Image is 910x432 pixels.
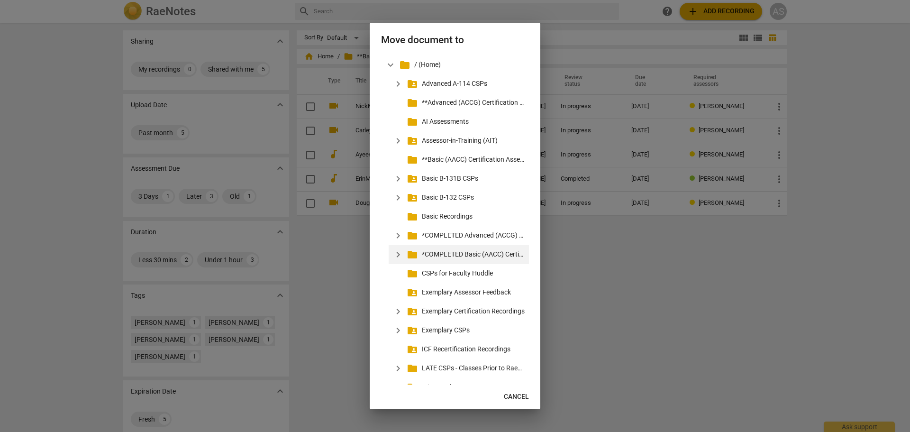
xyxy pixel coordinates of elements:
[392,325,404,336] span: expand_more
[422,249,525,259] p: *COMPLETED Basic (AACC) Certification Assessments
[422,230,525,240] p: *COMPLETED Advanced (ACCG) Certification Assessments
[407,344,418,355] span: folder_shared
[407,382,418,393] span: folder
[392,135,404,147] span: expand_more
[392,173,404,184] span: expand_more
[407,135,418,147] span: folder_shared
[422,136,525,146] p: Assessor-in-Training (AIT)
[422,79,525,89] p: Advanced A-114 CSPs
[407,325,418,336] span: folder_shared
[392,363,404,374] span: expand_more
[422,306,525,316] p: Exemplary Certification Recordings
[422,325,525,335] p: Exemplary CSPs
[392,306,404,317] span: expand_more
[407,173,418,184] span: folder_shared
[414,60,525,70] p: / (Home)
[422,98,525,108] p: **Advanced (ACCG) Certification Assessments
[392,230,404,241] span: expand_more
[407,363,418,374] span: folder
[407,116,418,128] span: folder
[407,249,418,260] span: folder
[422,193,525,202] p: Basic B-132 CSPs
[407,192,418,203] span: folder_shared
[504,392,529,402] span: Cancel
[392,382,404,393] span: expand_more
[381,34,529,46] h2: Move document to
[407,97,418,109] span: folder
[422,344,525,354] p: ICF Recertification Recordings
[422,174,525,184] p: Basic B-131B CSPs
[407,287,418,298] span: folder_shared
[392,249,404,260] span: expand_more
[422,287,525,297] p: Exemplary Assessor Feedback
[392,192,404,203] span: expand_more
[422,211,525,221] p: Basic Recordings
[422,363,525,373] p: LATE CSPs - Classes Prior to RaeNotes
[407,268,418,279] span: folder
[392,78,404,90] span: expand_more
[407,230,418,241] span: folder
[407,78,418,90] span: folder_shared
[407,211,418,222] span: folder
[422,268,525,278] p: CSPs for Faculty Huddle
[422,155,525,165] p: **Basic (AACC) Certification Assessments
[496,388,537,405] button: Cancel
[399,59,410,71] span: folder
[407,306,418,317] span: folder_shared
[422,117,525,127] p: AI Assessments
[422,382,525,392] p: Misc & Other
[385,59,396,71] span: expand_more
[407,154,418,165] span: folder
